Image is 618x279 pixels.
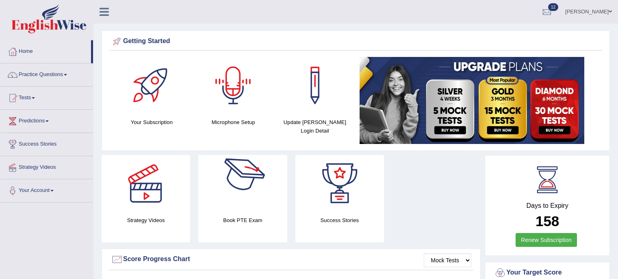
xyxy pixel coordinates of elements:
div: Getting Started [111,35,601,48]
a: Practice Questions [0,63,93,84]
div: Your Target Score [494,267,601,279]
span: 12 [548,3,558,11]
h4: Book PTE Exam [198,216,287,225]
a: Tests [0,87,93,107]
a: Predictions [0,110,93,130]
a: Success Stories [0,133,93,153]
h4: Update [PERSON_NAME] Login Detail [278,118,352,135]
a: Strategy Videos [0,156,93,177]
h4: Days to Expiry [494,202,601,209]
a: Your Account [0,179,93,200]
div: Score Progress Chart [111,253,471,266]
a: Renew Subscription [516,233,577,247]
img: small5.jpg [360,57,584,144]
h4: Strategy Videos [102,216,190,225]
h4: Microphone Setup [197,118,270,126]
b: 158 [536,213,559,229]
h4: Your Subscription [115,118,189,126]
h4: Success Stories [295,216,384,225]
a: Home [0,40,91,61]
